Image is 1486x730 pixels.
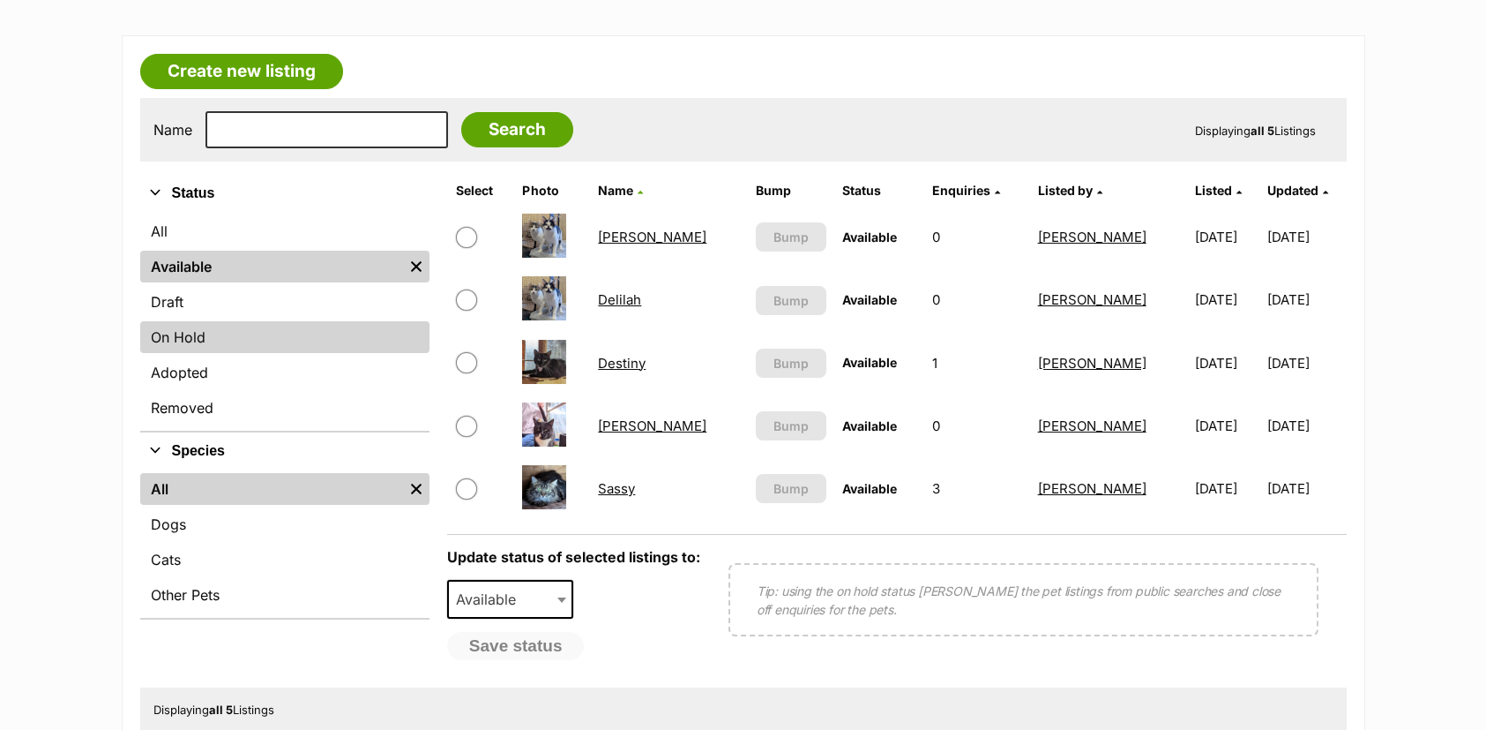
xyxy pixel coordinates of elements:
label: Name [153,122,192,138]
td: [DATE] [1188,269,1266,330]
a: [PERSON_NAME] [1038,355,1146,372]
a: Name [598,183,643,198]
button: Save status [447,632,585,660]
td: 3 [924,458,1028,519]
a: Other Pets [140,579,429,611]
td: [DATE] [1188,395,1266,456]
span: Available [842,230,897,245]
span: Bump [773,354,809,373]
button: Species [140,440,429,463]
td: 0 [924,207,1028,267]
a: Draft [140,286,429,318]
span: Name [598,183,633,198]
span: Available [449,587,534,612]
td: 1 [924,333,1028,394]
td: [DATE] [1188,207,1266,267]
button: Bump [756,349,827,378]
button: Bump [756,286,827,315]
button: Bump [756,474,827,503]
td: [DATE] [1188,458,1266,519]
a: Removed [140,392,429,424]
label: Update status of selected listings to: [447,548,700,566]
img: Lionel [522,403,566,447]
a: Destiny [598,355,646,372]
td: [DATE] [1267,333,1345,394]
a: Cats [140,544,429,576]
img: Destiny [522,340,566,384]
span: Displaying Listings [153,703,274,717]
button: Bump [756,222,827,252]
a: [PERSON_NAME] [1038,291,1146,308]
a: On Hold [140,321,429,353]
strong: all 5 [209,703,233,717]
td: 0 [924,269,1028,330]
span: Available [842,481,897,496]
th: Status [835,177,922,205]
input: Search [461,112,573,147]
div: Species [140,470,429,618]
button: Status [140,182,429,205]
strong: all 5 [1251,124,1274,138]
th: Bump [749,177,834,205]
span: Bump [773,291,809,310]
a: Sassy [598,480,635,497]
a: Adopted [140,357,429,388]
img: Sassy [522,465,566,509]
td: [DATE] [1267,269,1345,330]
a: All [140,473,403,505]
a: Updated [1267,183,1328,198]
a: Available [140,251,403,282]
td: 0 [924,395,1028,456]
td: [DATE] [1267,207,1345,267]
a: [PERSON_NAME] [1038,418,1146,434]
td: [DATE] [1267,458,1345,519]
a: Enquiries [931,183,999,198]
p: Tip: using the on hold status [PERSON_NAME] the pet listings from public searches and close off e... [757,582,1290,619]
span: Bump [773,417,809,435]
a: Listed [1195,183,1242,198]
td: [DATE] [1267,395,1345,456]
a: Delilah [598,291,641,308]
button: Bump [756,411,827,440]
span: translation missing: en.admin.listings.index.attributes.enquiries [931,183,989,198]
span: Available [842,418,897,433]
a: Remove filter [403,251,429,282]
a: All [140,215,429,247]
span: Updated [1267,183,1318,198]
span: Available [842,292,897,307]
a: Listed by [1038,183,1102,198]
a: [PERSON_NAME] [598,229,706,245]
a: Create new listing [140,54,343,89]
a: [PERSON_NAME] [598,418,706,434]
td: [DATE] [1188,333,1266,394]
div: Status [140,212,429,431]
a: Remove filter [403,473,429,505]
span: Available [447,580,574,619]
a: [PERSON_NAME] [1038,229,1146,245]
span: Listed [1195,183,1232,198]
th: Photo [515,177,589,205]
span: Displaying Listings [1195,124,1316,138]
th: Select [449,177,514,205]
span: Available [842,355,897,370]
span: Bump [773,479,809,498]
a: [PERSON_NAME] [1038,480,1146,497]
span: Bump [773,228,809,246]
a: Dogs [140,508,429,540]
span: Listed by [1038,183,1093,198]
